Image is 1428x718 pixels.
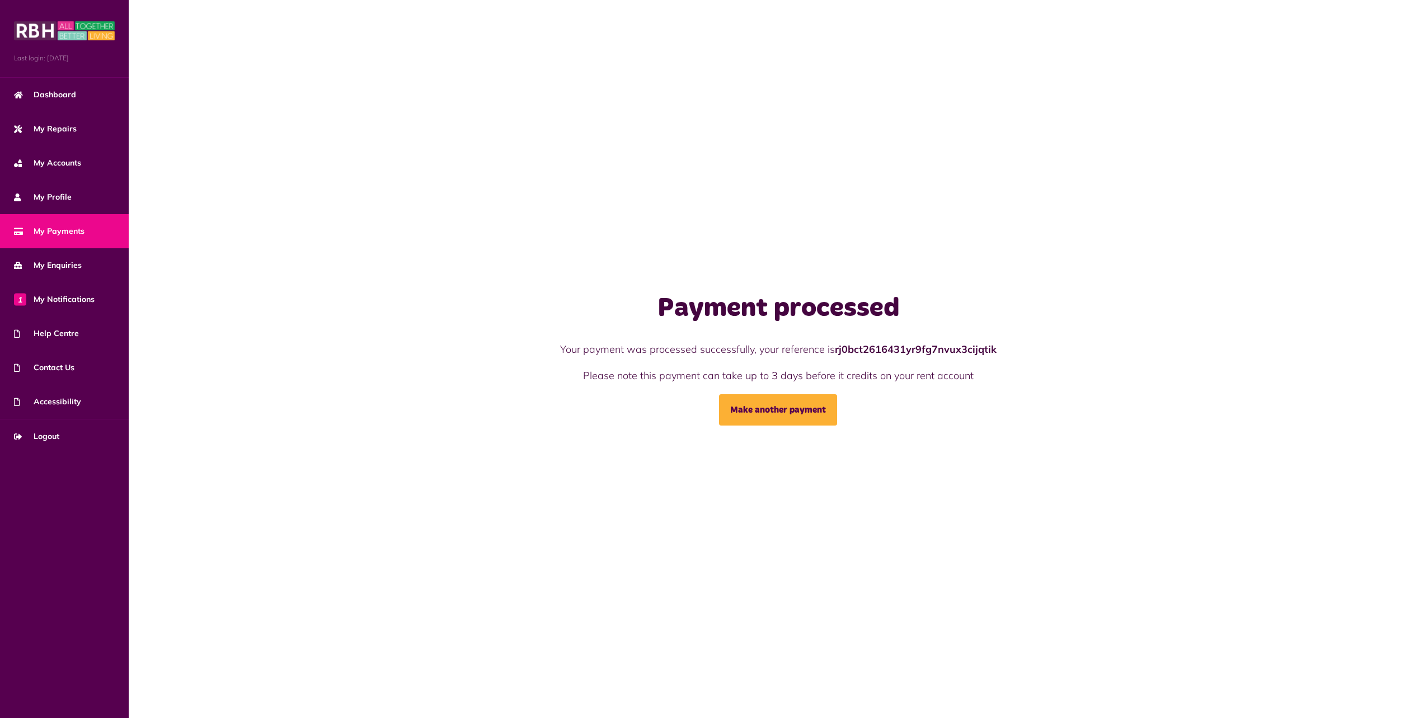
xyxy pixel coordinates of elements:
span: Dashboard [14,89,76,101]
span: My Notifications [14,294,95,305]
span: My Enquiries [14,259,82,271]
strong: rj0bct2616431yr9fg7nvux3cijqtik [835,343,997,356]
span: Help Centre [14,328,79,339]
a: Make another payment [719,394,837,426]
span: Last login: [DATE] [14,53,115,63]
span: Accessibility [14,396,81,408]
span: Logout [14,431,59,442]
span: My Payments [14,225,84,237]
span: Contact Us [14,362,74,374]
img: MyRBH [14,20,115,42]
span: My Repairs [14,123,77,135]
span: 1 [14,293,26,305]
p: Your payment was processed successfully, your reference is [464,342,1092,357]
span: My Accounts [14,157,81,169]
span: My Profile [14,191,72,203]
h1: Payment processed [464,292,1092,325]
p: Please note this payment can take up to 3 days before it credits on your rent account [464,368,1092,383]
